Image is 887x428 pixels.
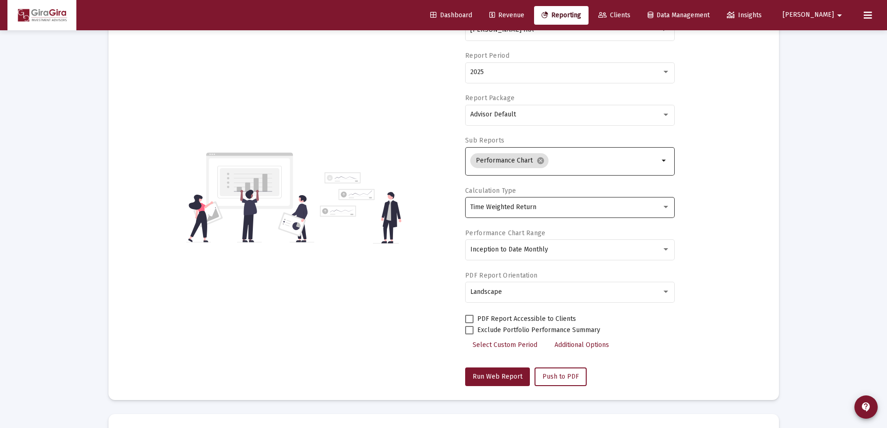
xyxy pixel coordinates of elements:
span: 2025 [470,68,484,76]
span: Inception to Date Monthly [470,245,548,253]
a: Insights [719,6,769,25]
mat-icon: arrow_drop_down [659,155,670,166]
img: reporting-alt [320,172,401,244]
mat-chip: Performance Chart [470,153,548,168]
img: Dashboard [14,6,69,25]
img: reporting [186,151,314,244]
span: Landscape [470,288,502,296]
span: Data Management [648,11,710,19]
a: Dashboard [423,6,480,25]
label: PDF Report Orientation [465,272,537,279]
span: Clients [598,11,630,19]
button: Run Web Report [465,367,530,386]
mat-icon: contact_support [860,401,872,413]
span: Select Custom Period [473,341,537,349]
span: PDF Report Accessible to Clients [477,313,576,325]
mat-chip-list: Selection [470,151,659,170]
span: Exclude Portfolio Performance Summary [477,325,600,336]
span: Revenue [489,11,524,19]
label: Report Package [465,94,515,102]
span: Insights [727,11,762,19]
mat-icon: cancel [536,156,545,165]
label: Sub Reports [465,136,504,144]
button: [PERSON_NAME] [772,6,856,24]
button: Push to PDF [535,367,587,386]
mat-icon: arrow_drop_down [834,6,845,25]
span: [PERSON_NAME] [783,11,834,19]
span: Run Web Report [473,373,522,380]
a: Reporting [534,6,589,25]
a: Data Management [640,6,717,25]
label: Performance Chart Range [465,229,545,237]
span: Additional Options [555,341,609,349]
label: Calculation Type [465,187,516,195]
span: Dashboard [430,11,472,19]
label: Report Period [465,52,509,60]
span: Time Weighted Return [470,203,536,211]
span: Reporting [542,11,581,19]
a: Clients [591,6,638,25]
span: Advisor Default [470,110,516,118]
a: Revenue [482,6,532,25]
span: Push to PDF [542,373,579,380]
